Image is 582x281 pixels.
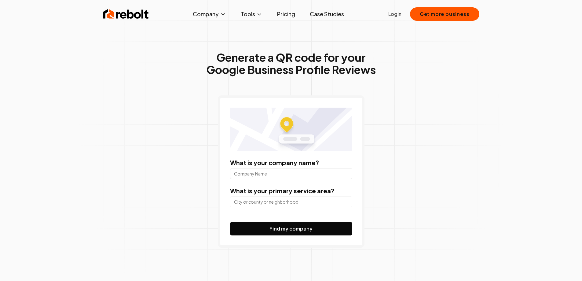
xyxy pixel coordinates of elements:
[230,187,334,194] label: What is your primary service area?
[388,10,401,18] a: Login
[236,8,267,20] button: Tools
[188,8,231,20] button: Company
[410,7,479,21] button: Get more business
[230,168,352,179] input: Company Name
[230,222,352,235] button: Find my company
[103,8,149,20] img: Rebolt Logo
[230,159,319,166] label: What is your company name?
[272,8,300,20] a: Pricing
[230,108,352,151] img: Location map
[305,8,349,20] a: Case Studies
[230,196,352,207] input: City or county or neighborhood
[206,51,376,76] h1: Generate a QR code for your Google Business Profile Reviews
